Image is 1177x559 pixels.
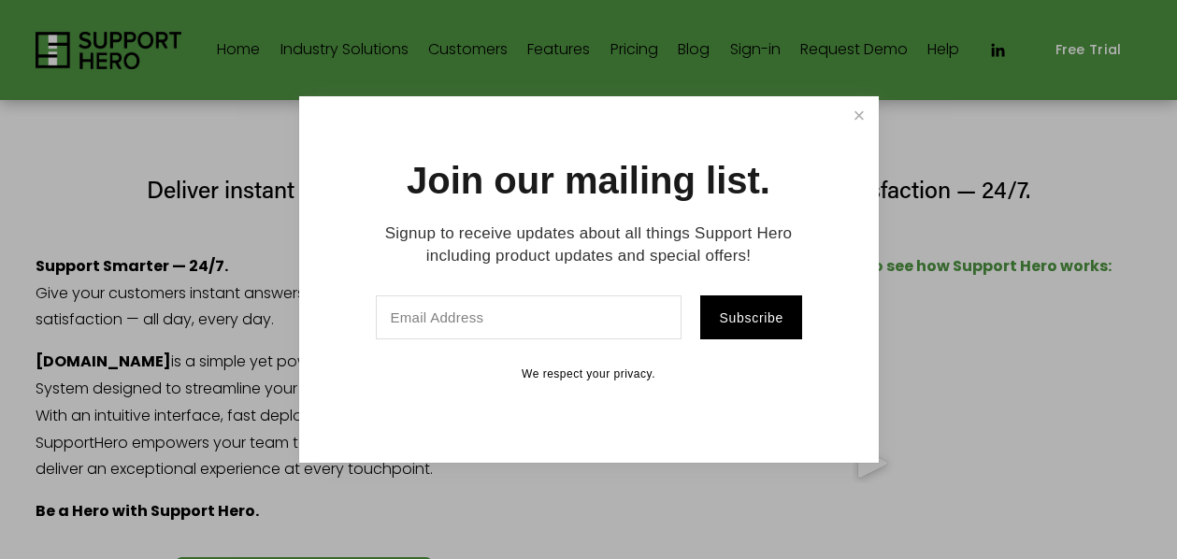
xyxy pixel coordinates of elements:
[700,295,801,339] button: Subscribe
[365,367,813,382] p: We respect your privacy.
[842,99,875,132] a: Close
[407,162,770,199] h1: Join our mailing list.
[365,222,813,267] p: Signup to receive updates about all things Support Hero including product updates and special off...
[376,295,682,339] input: Email Address
[719,310,783,325] span: Subscribe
